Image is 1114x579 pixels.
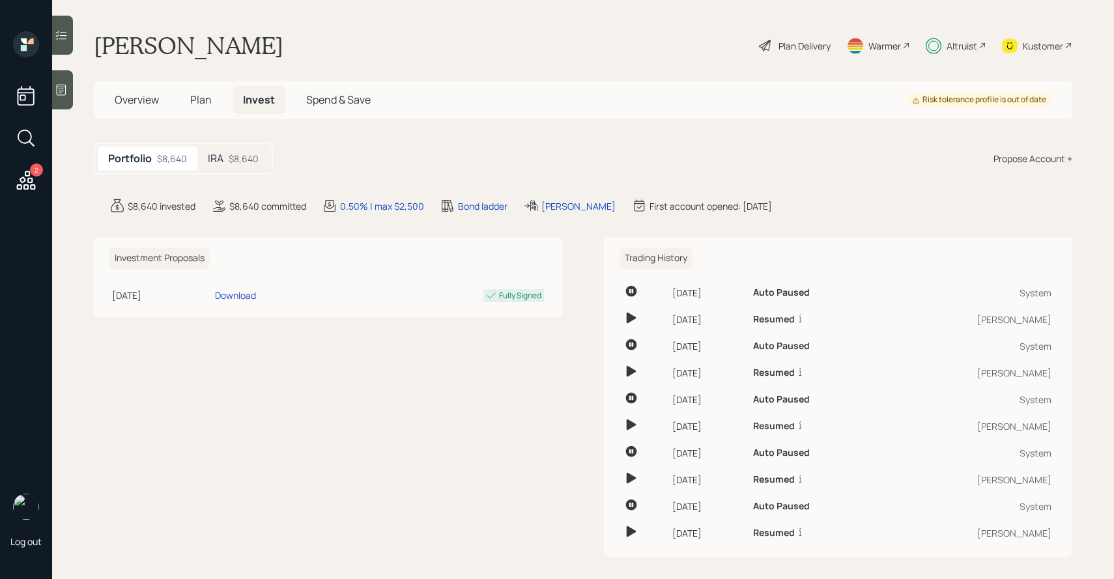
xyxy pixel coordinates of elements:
div: $8,640 [229,152,259,165]
div: Propose Account + [993,152,1072,165]
h6: Auto Paused [753,447,810,459]
h6: Resumed [753,314,795,325]
div: [DATE] [672,446,743,460]
span: Invest [243,92,275,107]
div: Warmer [868,39,901,53]
div: Download [215,289,256,302]
h6: Resumed [753,474,795,485]
img: sami-boghos-headshot.png [13,494,39,520]
h5: Portfolio [108,152,152,165]
div: [DATE] [672,366,743,380]
h6: Investment Proposals [109,247,210,269]
span: Plan [190,92,212,107]
h6: Resumed [753,421,795,432]
div: [DATE] [672,500,743,513]
div: Kustomer [1023,39,1063,53]
div: [PERSON_NAME] [890,313,1051,326]
div: [PERSON_NAME] [890,473,1051,487]
div: $8,640 invested [128,199,195,213]
h6: Auto Paused [753,394,810,405]
div: System [890,446,1051,460]
div: System [890,393,1051,406]
div: [PERSON_NAME] [890,366,1051,380]
div: [PERSON_NAME] [890,526,1051,540]
div: [PERSON_NAME] [890,419,1051,433]
div: System [890,339,1051,353]
div: Fully Signed [499,290,541,302]
div: [DATE] [672,419,743,433]
div: Plan Delivery [778,39,831,53]
div: [PERSON_NAME] [541,199,616,213]
div: [DATE] [672,339,743,353]
div: Log out [10,535,42,548]
h6: Resumed [753,528,795,539]
span: Overview [115,92,159,107]
div: [DATE] [672,526,743,540]
div: Risk tolerance profile is out of date [912,94,1046,106]
div: System [890,286,1051,300]
h6: Auto Paused [753,501,810,512]
div: Bond ladder [458,199,507,213]
h6: Auto Paused [753,287,810,298]
h5: IRA [208,152,223,165]
div: [DATE] [672,286,743,300]
div: [DATE] [672,313,743,326]
div: [DATE] [672,473,743,487]
h6: Resumed [753,367,795,378]
h6: Trading History [620,247,693,269]
span: Spend & Save [306,92,371,107]
h1: [PERSON_NAME] [94,31,283,60]
div: Altruist [947,39,977,53]
div: System [890,500,1051,513]
div: 0.50% | max $2,500 [340,199,424,213]
div: 2 [30,163,43,177]
div: $8,640 [157,152,187,165]
div: [DATE] [672,393,743,406]
div: [DATE] [112,289,210,302]
h6: Auto Paused [753,341,810,352]
div: $8,640 committed [229,199,306,213]
div: First account opened: [DATE] [650,199,772,213]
